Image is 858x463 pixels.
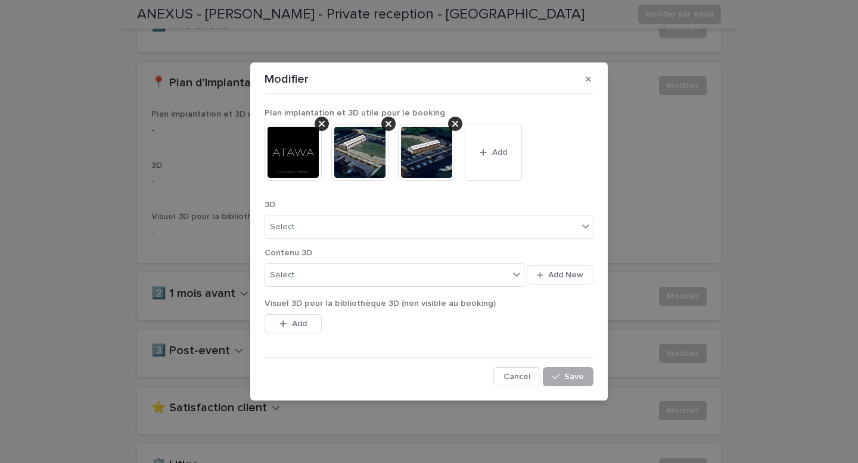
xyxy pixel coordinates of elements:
span: Plan implantation et 3D utile pour le booking [265,109,445,117]
button: Add [465,124,522,181]
button: Cancel [493,367,540,386]
div: Select... [270,221,300,233]
button: Save [543,367,593,386]
button: Add New [527,265,593,284]
span: Save [564,373,584,381]
div: Select... [270,269,300,281]
button: Add [265,314,322,333]
span: Add [492,148,507,157]
span: 3D [265,201,275,209]
span: Contenu 3D [265,249,312,257]
span: Cancel [503,373,530,381]
span: Visuel 3D pour la bibliothèque 3D (non visible au booking) [265,299,496,308]
span: Add [292,320,307,328]
span: Add New [548,271,583,279]
p: Modifier [265,72,309,86]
